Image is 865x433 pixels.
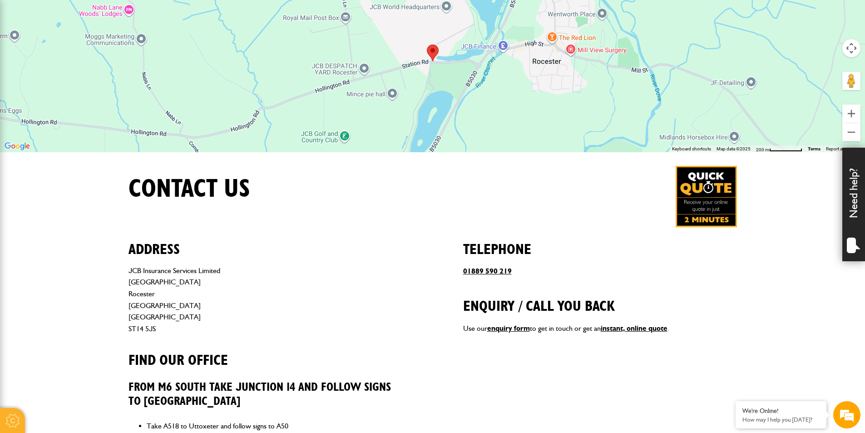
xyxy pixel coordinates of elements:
input: Enter your last name [12,84,166,104]
a: enquiry form [487,324,530,333]
p: Use our to get in touch or get an . [463,323,737,334]
p: How may I help you today? [742,416,820,423]
a: instant, online quote [601,324,667,333]
em: Start Chat [124,280,165,292]
a: Terms [808,146,821,152]
address: JCB Insurance Services Limited [GEOGRAPHIC_DATA] Rocester [GEOGRAPHIC_DATA] [GEOGRAPHIC_DATA] ST1... [129,265,402,335]
h2: Find our office [129,338,402,369]
button: Zoom out [842,123,860,141]
img: Quick Quote [676,166,737,227]
div: Need help? [842,148,865,261]
div: We're Online! [742,407,820,415]
a: 01889 590 219 [463,267,512,275]
h2: Enquiry / call you back [463,284,737,315]
button: Zoom in [842,105,860,123]
img: d_20077148190_company_1631870298795_20077148190 [15,50,38,63]
a: Report a map error [826,146,862,151]
textarea: Type your message and hit 'Enter' [12,164,166,272]
img: Google [2,140,32,152]
input: Enter your phone number [12,138,166,158]
li: Take A518 to Uttoxeter and follow signs to A50 [147,420,402,432]
a: Get your insurance quote in just 2-minutes [676,166,737,227]
button: Keyboard shortcuts [672,146,711,152]
input: Enter your email address [12,111,166,131]
button: Drag Pegman onto the map to open Street View [842,72,860,90]
span: Map data ©2025 [717,146,751,151]
h1: Contact us [129,174,250,204]
h2: Telephone [463,227,737,258]
div: Minimize live chat window [149,5,171,26]
h2: Address [129,227,402,258]
h3: From M6 South take Junction 14 and follow signs to [GEOGRAPHIC_DATA] [129,381,402,408]
button: Map scale: 200 m per 69 pixels [753,146,805,152]
div: Chat with us now [47,51,153,63]
span: 200 m [756,147,769,152]
button: Map camera controls [842,39,860,57]
a: Open this area in Google Maps (opens a new window) [2,140,32,152]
